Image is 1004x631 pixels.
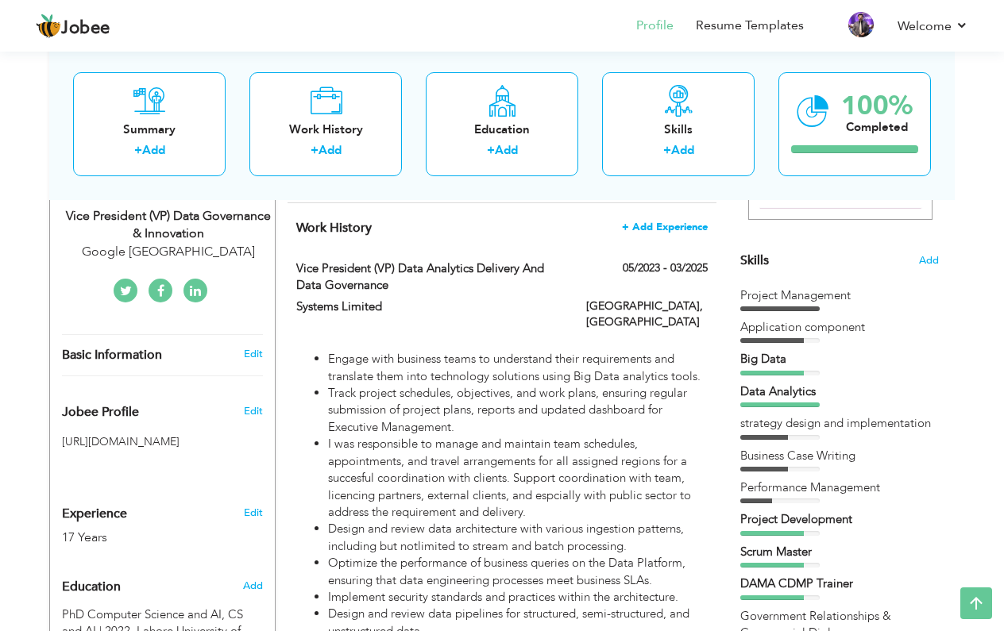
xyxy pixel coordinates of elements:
[740,479,939,496] div: Performance Management
[623,260,708,276] label: 05/2023 - 03/2025
[244,404,263,418] span: Edit
[296,298,563,315] label: Systems Limited
[62,580,121,594] span: Education
[328,385,708,436] li: Track project schedules, objectives, and work plans, ensuring regular submission of project plans...
[740,252,769,269] span: Skills
[615,121,742,137] div: Skills
[311,142,319,159] label: +
[36,13,61,39] img: jobee.io
[62,406,139,420] span: Jobee Profile
[62,243,275,261] div: Google [GEOGRAPHIC_DATA]
[841,92,913,118] div: 100%
[740,448,939,464] div: Business Case Writing
[61,20,110,37] span: Jobee
[438,121,566,137] div: Education
[134,142,142,159] label: +
[296,220,708,236] h4: This helps to show the companies you have worked for.
[671,142,694,158] a: Add
[244,347,263,361] a: Edit
[636,17,674,35] a: Profile
[319,142,342,158] a: Add
[328,351,708,385] li: Engage with business teams to understand their requirements and translate them into technology so...
[328,521,708,555] li: Design and review data architecture with various ingestion patterns, including but notlimited to ...
[50,388,275,428] div: Enhance your career by creating a custom URL for your Jobee public profile.
[740,319,939,336] div: Application component
[622,221,708,233] span: + Add Experience
[62,348,162,363] span: Basic Information
[328,555,708,589] li: Optimize the performance of business queries on the Data Platform, ensuring that data engineering...
[328,436,708,521] li: I was responsible to manage and maintain team schedules, appointments, and travel arrangements fo...
[740,575,939,592] div: DAMA CDMP Trainer
[36,13,110,39] a: Jobee
[663,142,671,159] label: +
[919,253,939,268] span: Add
[740,544,939,560] div: Scrum Master
[487,142,495,159] label: +
[244,506,263,520] a: Edit
[62,207,275,244] div: Vice President (VP) Data Governance & Innovation
[898,17,968,36] a: Welcome
[848,12,874,37] img: Profile Img
[495,142,518,158] a: Add
[62,456,123,472] iframe: fb:share_button Facebook Social Plugin
[586,298,708,330] label: [GEOGRAPHIC_DATA], [GEOGRAPHIC_DATA]
[740,415,939,432] div: strategy design and implementation
[328,589,708,606] li: Implement security standards and practices within the architecture.
[243,579,263,593] span: Add
[62,507,127,521] span: Experience
[296,260,563,294] label: Vice President (VP) Data Analytics Delivery and Data Governance
[841,118,913,135] div: Completed
[142,142,165,158] a: Add
[740,287,939,304] div: Project Management
[262,121,389,137] div: Work History
[740,511,939,528] div: Project Development
[696,17,804,35] a: Resume Templates
[296,219,372,237] span: Work History
[62,529,226,547] div: 17 Years
[86,121,213,137] div: Summary
[740,351,939,367] div: Big Data
[62,436,263,448] h5: [URL][DOMAIN_NAME]
[740,383,939,400] div: Data Analytics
